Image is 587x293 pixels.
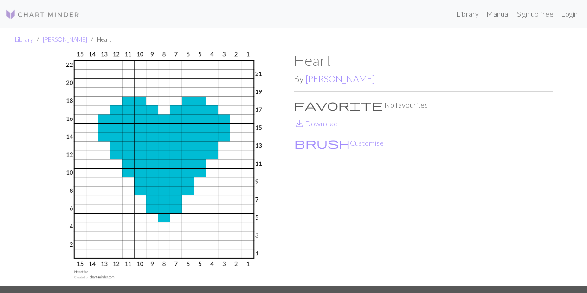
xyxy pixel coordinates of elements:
h1: Heart [294,52,553,69]
li: Heart [87,35,111,44]
a: [PERSON_NAME] [43,36,87,43]
span: save_alt [294,117,305,130]
a: Library [15,36,33,43]
img: Heart [35,52,294,286]
i: Customise [294,137,350,149]
i: Favourite [294,99,383,111]
i: Download [294,118,305,129]
button: CustomiseCustomise [294,137,384,149]
img: Logo [6,9,80,20]
a: DownloadDownload [294,119,338,128]
a: Library [452,5,483,23]
h2: By [294,73,553,84]
a: Login [557,5,581,23]
a: Sign up free [513,5,557,23]
a: Manual [483,5,513,23]
a: [PERSON_NAME] [305,73,375,84]
p: No favourites [294,99,553,111]
span: favorite [294,98,383,111]
span: brush [294,137,350,150]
